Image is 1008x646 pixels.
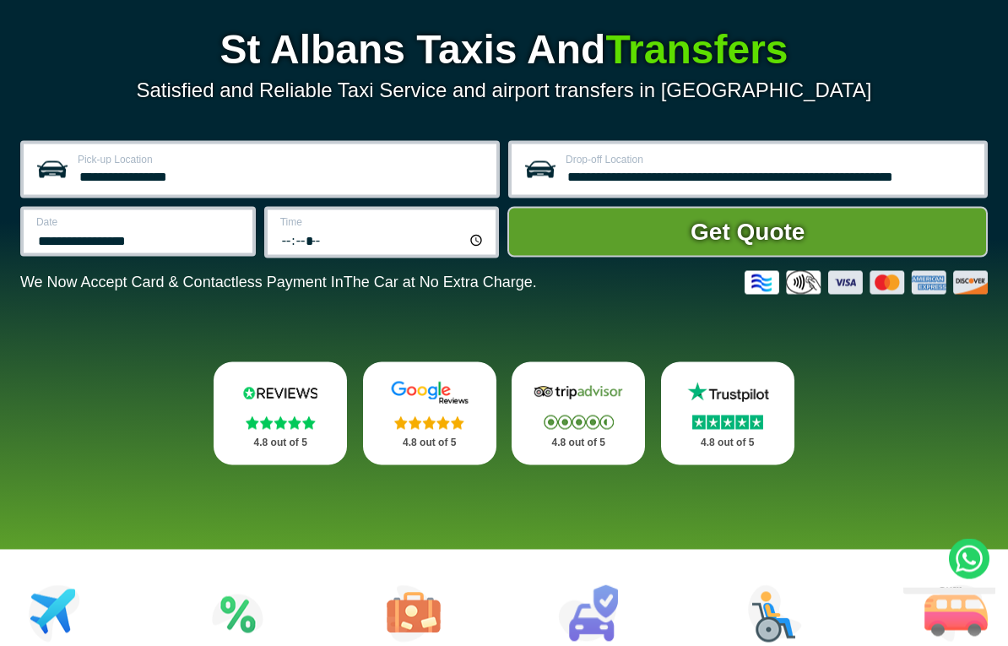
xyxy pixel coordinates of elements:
[214,362,347,465] a: Reviews.io Stars 4.8 out of 5
[36,217,242,227] label: Date
[745,271,988,295] img: Credit And Debit Cards
[605,27,788,72] span: Transfers
[530,432,626,453] p: 4.8 out of 5
[20,79,988,102] p: Satisfied and Reliable Taxi Service and airport transfers in [GEOGRAPHIC_DATA]
[558,585,618,643] img: Car Rental
[246,416,316,430] img: Stars
[344,274,537,290] span: The Car at No Extra Charge.
[544,415,614,430] img: Stars
[387,585,441,643] img: Tours
[924,585,988,643] img: Minibus
[232,432,328,453] p: 4.8 out of 5
[507,207,988,258] button: Get Quote
[680,381,776,405] img: Trustpilot
[20,274,537,291] p: We Now Accept Card & Contactless Payment In
[394,416,464,430] img: Stars
[748,585,802,643] img: Wheelchair
[212,585,263,643] img: Attractions
[566,155,974,165] label: Drop-off Location
[512,362,645,466] a: Tripadvisor Stars 4.8 out of 5
[661,362,794,466] a: Trustpilot Stars 4.8 out of 5
[29,585,80,643] img: Airport Transfers
[692,415,763,430] img: Stars
[20,30,988,70] h1: St Albans Taxis And
[280,217,486,227] label: Time
[897,588,995,633] iframe: chat widget
[382,381,478,405] img: Google
[530,381,626,405] img: Tripadvisor
[382,432,478,453] p: 4.8 out of 5
[363,362,496,465] a: Google Stars 4.8 out of 5
[78,155,486,165] label: Pick-up Location
[232,381,328,405] img: Reviews.io
[680,432,776,453] p: 4.8 out of 5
